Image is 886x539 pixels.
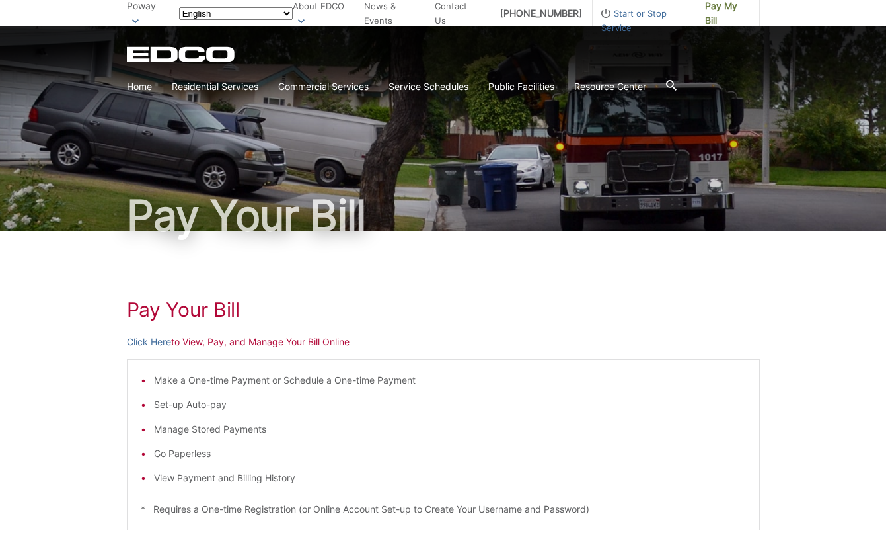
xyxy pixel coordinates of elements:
[127,46,237,62] a: EDCD logo. Return to the homepage.
[154,373,746,388] li: Make a One-time Payment or Schedule a One-time Payment
[127,194,760,237] h1: Pay Your Bill
[154,397,746,412] li: Set-up Auto-pay
[127,335,171,349] a: Click Here
[388,79,468,94] a: Service Schedules
[179,7,293,20] select: Select a language
[127,79,152,94] a: Home
[488,79,554,94] a: Public Facilities
[154,422,746,436] li: Manage Stored Payments
[154,471,746,485] li: View Payment and Billing History
[141,502,746,517] p: * Requires a One-time Registration (or Online Account Set-up to Create Your Username and Password)
[574,79,646,94] a: Resource Center
[127,298,760,321] h1: Pay Your Bill
[127,335,760,349] p: to View, Pay, and Manage Your Bill Online
[172,79,258,94] a: Residential Services
[278,79,369,94] a: Commercial Services
[154,446,746,461] li: Go Paperless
